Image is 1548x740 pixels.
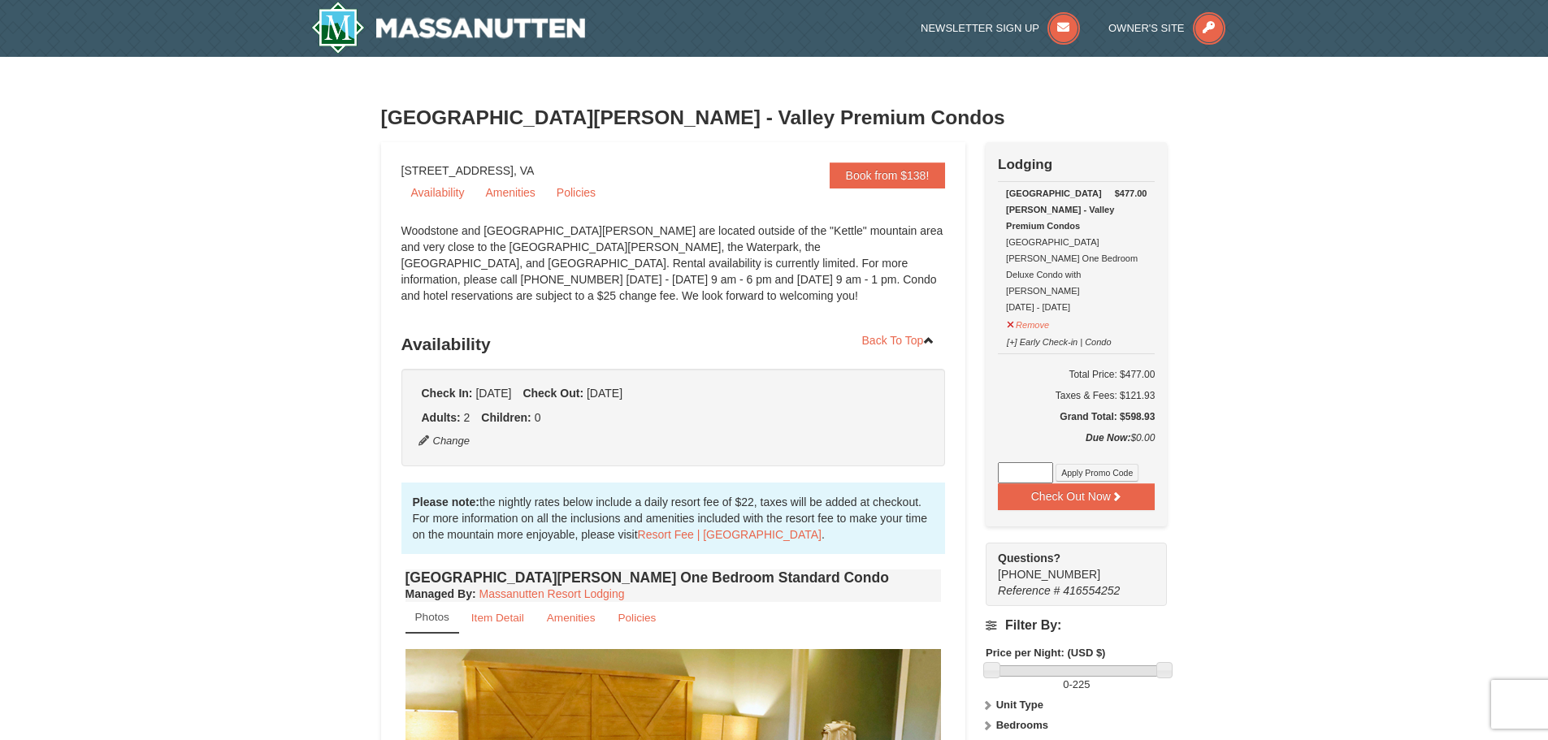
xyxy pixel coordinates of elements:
h6: Total Price: $477.00 [998,366,1155,383]
a: Availability [401,180,475,205]
a: Newsletter Sign Up [921,22,1080,34]
h3: [GEOGRAPHIC_DATA][PERSON_NAME] - Valley Premium Condos [381,102,1168,134]
small: Item Detail [471,612,524,624]
h5: Grand Total: $598.93 [998,409,1155,425]
small: Amenities [547,612,596,624]
strong: Please note: [413,495,479,508]
a: Massanutten Resort [311,2,586,54]
span: 0 [535,411,541,424]
a: Massanutten Resort Lodging [479,587,625,600]
strong: Adults: [422,411,461,424]
strong: Bedrooms [996,719,1048,731]
h4: Filter By: [986,618,1167,633]
span: 2 [464,411,470,424]
button: Apply Promo Code [1056,464,1138,482]
a: Amenities [536,602,606,634]
strong: : [405,587,476,600]
strong: $477.00 [1115,185,1147,201]
a: Owner's Site [1108,22,1225,34]
a: Item Detail [461,602,535,634]
span: 416554252 [1063,584,1120,597]
div: Taxes & Fees: $121.93 [998,387,1155,404]
strong: [GEOGRAPHIC_DATA][PERSON_NAME] - Valley Premium Condos [1006,188,1114,231]
img: Massanutten Resort Logo [311,2,586,54]
button: Check Out Now [998,483,1155,509]
span: [DATE] [475,387,511,400]
span: Newsletter Sign Up [921,22,1039,34]
strong: Unit Type [996,699,1043,711]
a: Policies [607,602,666,634]
a: Book from $138! [830,162,946,188]
strong: Check Out: [523,387,583,400]
strong: Questions? [998,552,1060,565]
label: - [986,677,1167,693]
a: Policies [547,180,605,205]
a: Resort Fee | [GEOGRAPHIC_DATA] [638,528,822,541]
button: Remove [1006,313,1050,333]
div: $0.00 [998,430,1155,462]
a: Back To Top [852,328,946,353]
small: Policies [618,612,656,624]
small: Photos [415,611,449,623]
span: 225 [1073,678,1091,690]
span: Managed By [405,587,472,600]
span: Owner's Site [1108,22,1185,34]
strong: Price per Night: (USD $) [986,647,1105,659]
button: [+] Early Check-in | Condo [1006,330,1112,350]
h4: [GEOGRAPHIC_DATA][PERSON_NAME] One Bedroom Standard Condo [405,569,942,586]
span: 0 [1063,678,1069,690]
div: the nightly rates below include a daily resort fee of $22, taxes will be added at checkout. For m... [401,483,946,554]
span: [PHONE_NUMBER] [998,550,1138,581]
div: [GEOGRAPHIC_DATA][PERSON_NAME] One Bedroom Deluxe Condo with [PERSON_NAME] [DATE] - [DATE] [1006,185,1147,315]
a: Photos [405,602,459,634]
span: Reference # [998,584,1060,597]
span: [DATE] [587,387,622,400]
strong: Children: [481,411,531,424]
strong: Lodging [998,157,1052,172]
strong: Check In: [422,387,473,400]
strong: Due Now: [1086,432,1130,444]
a: Amenities [475,180,544,205]
button: Change [418,432,471,450]
h3: Availability [401,328,946,361]
div: Woodstone and [GEOGRAPHIC_DATA][PERSON_NAME] are located outside of the "Kettle" mountain area an... [401,223,946,320]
